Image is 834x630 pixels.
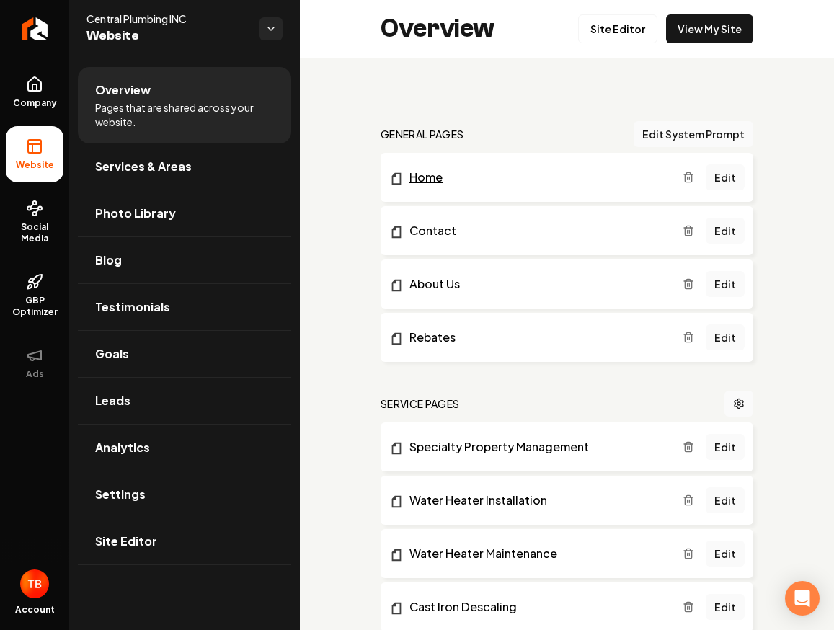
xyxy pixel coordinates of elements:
a: Water Heater Installation [389,492,683,509]
a: View My Site [666,14,753,43]
a: Company [6,64,63,120]
a: Edit [706,434,745,460]
span: Analytics [95,439,150,456]
a: Blog [78,237,291,283]
a: Leads [78,378,291,424]
button: Ads [6,335,63,391]
span: Services & Areas [95,158,192,175]
a: Site Editor [578,14,657,43]
button: Open user button [20,569,49,598]
a: Edit [706,541,745,567]
span: Testimonials [95,298,170,316]
a: Photo Library [78,190,291,236]
img: Travis Brown [20,569,49,598]
a: Site Editor [78,518,291,564]
button: Edit System Prompt [634,121,753,147]
span: Website [10,159,60,171]
a: Contact [389,222,683,239]
span: Leads [95,392,130,409]
span: Pages that are shared across your website. [95,100,274,129]
a: GBP Optimizer [6,262,63,329]
a: Home [389,169,683,186]
span: Overview [95,81,151,99]
a: Edit [706,594,745,620]
a: Testimonials [78,284,291,330]
a: Edit [706,218,745,244]
span: Account [15,604,55,616]
h2: Overview [381,14,494,43]
a: Edit [706,324,745,350]
span: Site Editor [95,533,157,550]
a: Edit [706,164,745,190]
a: Settings [78,471,291,518]
span: Ads [20,368,50,380]
span: Social Media [6,221,63,244]
a: Goals [78,331,291,377]
a: Edit [706,487,745,513]
span: Photo Library [95,205,176,222]
span: Blog [95,252,122,269]
a: Specialty Property Management [389,438,683,456]
a: Cast Iron Descaling [389,598,683,616]
a: Rebates [389,329,683,346]
div: Open Intercom Messenger [785,581,820,616]
a: Water Heater Maintenance [389,545,683,562]
span: Settings [95,486,146,503]
span: Company [7,97,63,109]
img: Rebolt Logo [22,17,48,40]
span: Goals [95,345,129,363]
a: Analytics [78,425,291,471]
h2: general pages [381,127,464,141]
span: Website [86,26,248,46]
h2: Service Pages [381,396,460,411]
a: About Us [389,275,683,293]
a: Social Media [6,188,63,256]
span: Central Plumbing INC [86,12,248,26]
span: GBP Optimizer [6,295,63,318]
a: Services & Areas [78,143,291,190]
a: Edit [706,271,745,297]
